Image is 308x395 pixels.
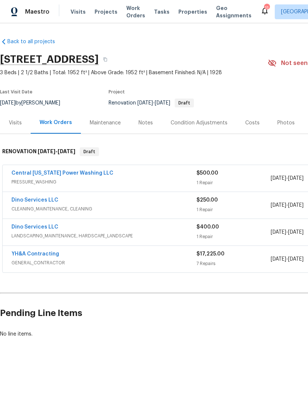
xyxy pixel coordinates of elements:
[25,8,49,16] span: Maestro
[11,251,59,257] a: YH&A Contracting
[288,203,304,208] span: [DATE]
[271,230,286,235] span: [DATE]
[9,119,22,127] div: Visits
[109,90,125,94] span: Project
[109,100,194,106] span: Renovation
[196,224,219,230] span: $400.00
[271,257,286,262] span: [DATE]
[196,260,270,267] div: 7 Repairs
[288,257,304,262] span: [DATE]
[137,100,153,106] span: [DATE]
[271,203,286,208] span: [DATE]
[216,4,251,19] span: Geo Assignments
[196,171,218,176] span: $500.00
[196,251,225,257] span: $17,225.00
[245,119,260,127] div: Costs
[38,149,75,154] span: -
[38,149,55,154] span: [DATE]
[58,149,75,154] span: [DATE]
[155,100,170,106] span: [DATE]
[11,171,113,176] a: Central [US_STATE] Power Washing LLC
[171,119,227,127] div: Condition Adjustments
[11,259,196,267] span: GENERAL_CONTRACTOR
[288,230,304,235] span: [DATE]
[99,53,112,66] button: Copy Address
[178,8,207,16] span: Properties
[196,179,270,186] div: 1 Repair
[71,8,86,16] span: Visits
[271,202,304,209] span: -
[271,176,286,181] span: [DATE]
[11,232,196,240] span: LANDSCAPING_MAINTENANCE, HARDSCAPE_LANDSCAPE
[137,100,170,106] span: -
[196,197,218,203] span: $250.00
[175,101,193,105] span: Draft
[95,8,117,16] span: Projects
[11,224,58,230] a: Dino Services LLC
[288,176,304,181] span: [DATE]
[271,229,304,236] span: -
[11,178,196,186] span: PRESSURE_WASHING
[196,206,270,213] div: 1 Repair
[154,9,170,14] span: Tasks
[264,4,269,12] div: 11
[2,147,75,156] h6: RENOVATION
[271,175,304,182] span: -
[11,205,196,213] span: CLEANING_MAINTENANCE, CLEANING
[40,119,72,126] div: Work Orders
[126,4,145,19] span: Work Orders
[90,119,121,127] div: Maintenance
[271,255,304,263] span: -
[277,119,295,127] div: Photos
[196,233,270,240] div: 1 Repair
[11,197,58,203] a: Dino Services LLC
[81,148,98,155] span: Draft
[138,119,153,127] div: Notes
